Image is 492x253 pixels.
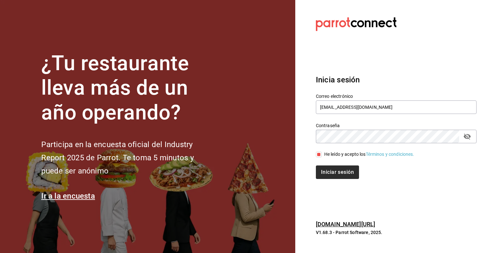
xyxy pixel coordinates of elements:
[41,138,215,177] h2: Participa en la encuesta oficial del Industry Report 2025 de Parrot. Te toma 5 minutos y puede se...
[316,221,375,228] a: [DOMAIN_NAME][URL]
[366,152,414,157] a: Términos y condiciones.
[41,51,215,125] h1: ¿Tu restaurante lleva más de un año operando?
[316,74,477,86] h3: Inicia sesión
[316,165,359,179] button: Iniciar sesión
[316,100,477,114] input: Ingresa tu correo electrónico
[316,123,477,127] label: Contraseña
[316,94,477,98] label: Correo electrónico
[462,131,473,142] button: passwordField
[41,192,95,201] a: Ir a la encuesta
[324,151,414,158] div: He leído y acepto los
[316,229,477,236] p: V1.68.3 - Parrot Software, 2025.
